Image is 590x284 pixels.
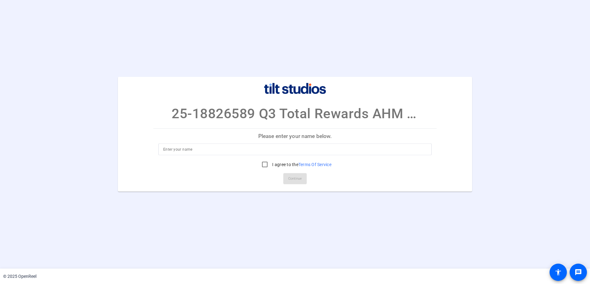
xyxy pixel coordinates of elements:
label: I agree to the [271,161,331,168]
div: © 2025 OpenReel [3,273,36,280]
mat-icon: accessibility [555,269,562,276]
a: Terms Of Service [298,162,331,167]
mat-icon: message [575,269,582,276]
p: 25-18826589 Q3 Total Rewards AHM Awards [172,103,418,124]
input: Enter your name [163,146,427,153]
p: Please enter your name below. [153,129,437,144]
img: company-logo [264,83,326,94]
